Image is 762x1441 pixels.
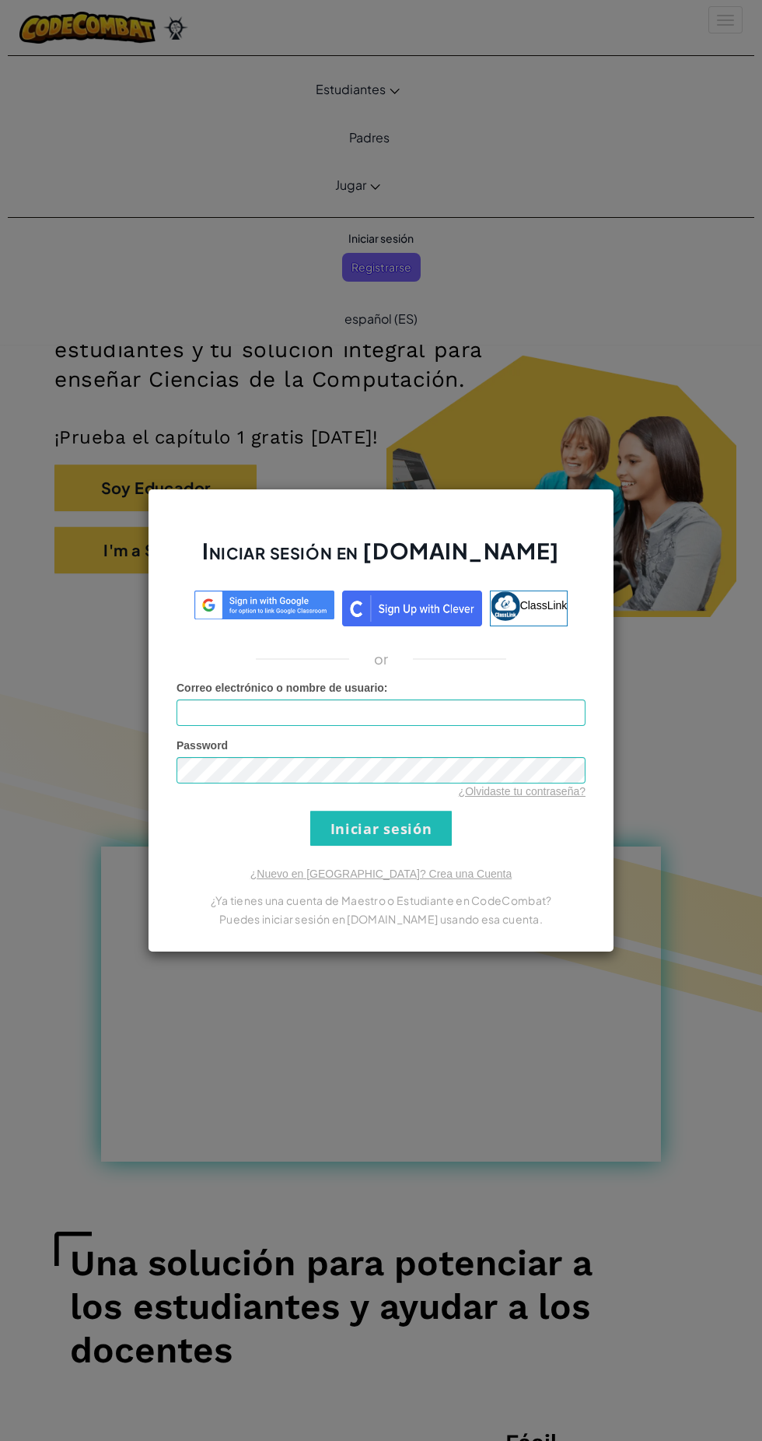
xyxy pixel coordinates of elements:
a: ¿Olvidaste tu contraseña? [459,785,585,798]
label: : [177,680,388,696]
p: Puedes iniciar sesión en [DOMAIN_NAME] usando esa cuenta. [177,910,585,928]
span: Correo electrónico o nombre de usuario [177,682,384,694]
img: classlink-logo-small.png [491,591,520,621]
input: Iniciar sesión [310,811,452,846]
img: clever_sso_button@2x.png [342,591,482,626]
a: ¿Nuevo en [GEOGRAPHIC_DATA]? Crea una Cuenta [250,868,512,880]
p: or [374,650,389,668]
span: Password [177,739,228,752]
img: log-in-google-sso.svg [194,591,334,619]
p: ¿Ya tienes una cuenta de Maestro o Estudiante en CodeCombat? [177,891,585,910]
span: ClassLink [520,599,568,612]
h2: Iniciar sesión en [DOMAIN_NAME] [177,536,585,581]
